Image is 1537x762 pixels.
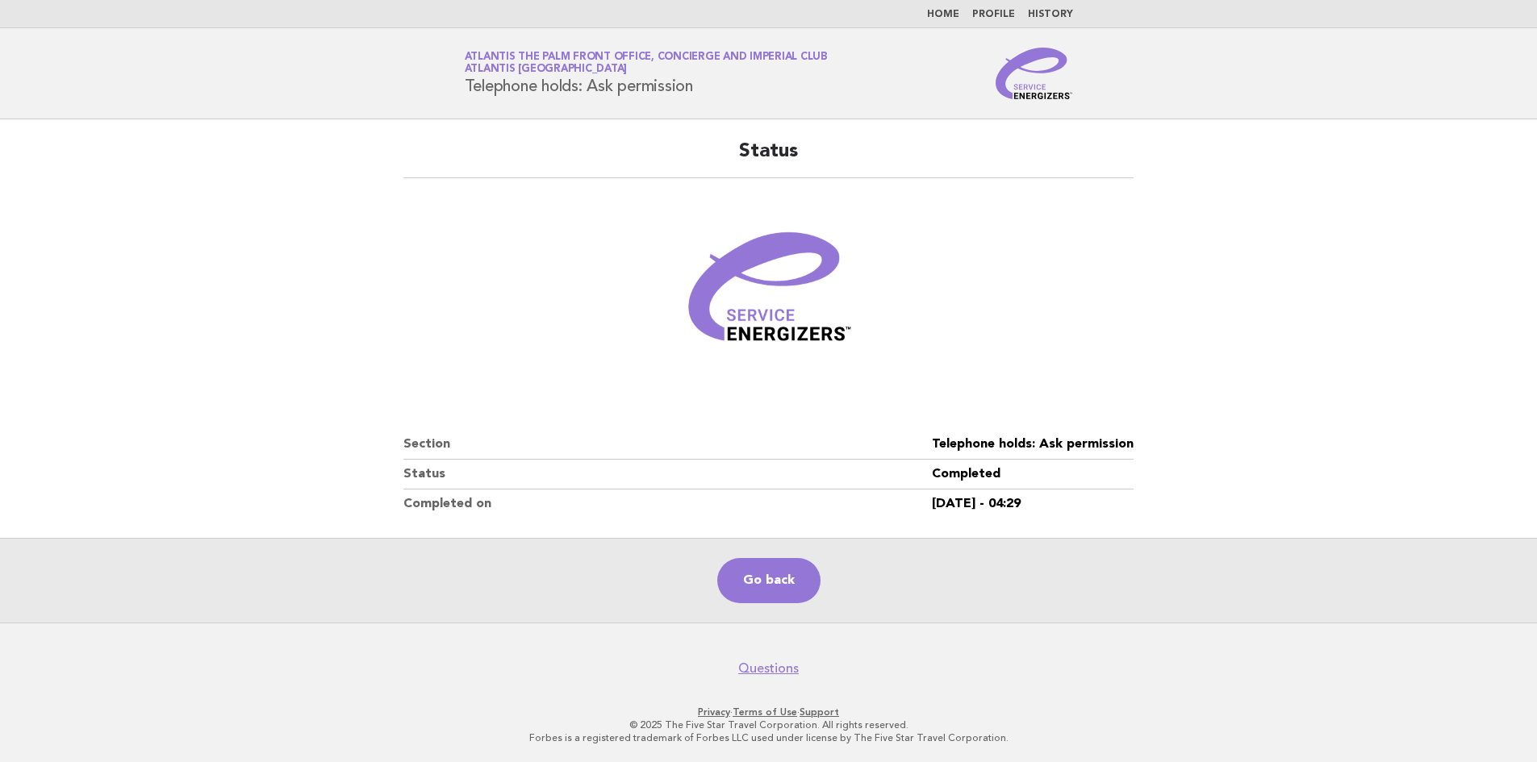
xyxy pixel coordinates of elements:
a: Support [800,706,839,718]
h2: Status [403,139,1134,178]
dt: Completed on [403,489,932,518]
span: Atlantis [GEOGRAPHIC_DATA] [465,65,628,75]
p: Forbes is a registered trademark of Forbes LLC used under license by The Five Star Travel Corpora... [275,731,1263,744]
img: Verified [672,198,866,391]
a: History [1028,10,1073,19]
a: Questions [738,660,799,677]
a: Atlantis The Palm Front Office, Concierge and Imperial ClubAtlantis [GEOGRAPHIC_DATA] [465,52,828,74]
h1: Telephone holds: Ask permission [465,52,828,94]
img: Service Energizers [996,48,1073,99]
dt: Status [403,460,932,489]
dt: Section [403,430,932,460]
a: Home [927,10,959,19]
dd: [DATE] - 04:29 [932,489,1134,518]
a: Go back [717,558,821,603]
a: Terms of Use [733,706,797,718]
p: · · [275,706,1263,718]
a: Privacy [698,706,730,718]
p: © 2025 The Five Star Travel Corporation. All rights reserved. [275,718,1263,731]
a: Profile [972,10,1015,19]
dd: Completed [932,460,1134,489]
dd: Telephone holds: Ask permission [932,430,1134,460]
